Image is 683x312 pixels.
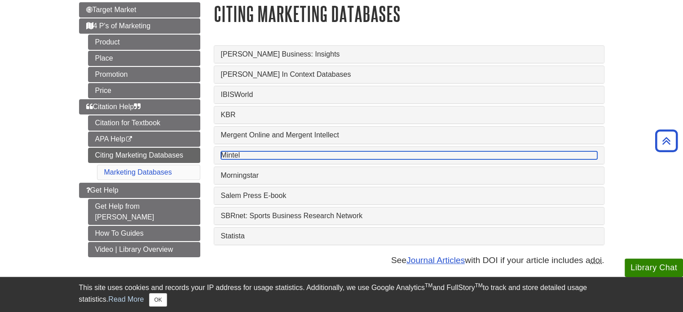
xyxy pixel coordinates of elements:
a: Back to Top [652,135,681,147]
span: Citation Help [86,103,141,110]
a: [PERSON_NAME] Business: Insights [221,50,597,58]
a: Promotion [88,67,200,82]
sup: TM [475,282,483,289]
a: Target Market [79,2,200,18]
a: Product [88,35,200,50]
a: Price [88,83,200,98]
span: Target Market [86,6,137,13]
sup: TM [425,282,432,289]
a: How To Guides [88,226,200,241]
a: 4 P's of Marketing [79,18,200,34]
button: Close [149,293,167,307]
a: Citing Marketing Databases [88,148,200,163]
a: Marketing Databases [104,168,172,176]
a: IBISWorld [221,91,597,99]
button: Library Chat [625,259,683,277]
a: Place [88,51,200,66]
a: KBR [221,111,597,119]
a: Read More [108,295,144,303]
a: Morningstar [221,171,597,180]
a: Mergent Online and Mergent Intellect [221,131,597,139]
a: APA Help [88,132,200,147]
span: 4 P's of Marketing [86,22,151,30]
div: Guide Page Menu [79,2,200,257]
a: Citation for Textbook [88,115,200,131]
a: Salem Press E-book [221,192,597,200]
span: Get Help [86,186,119,194]
a: Statista [221,232,597,240]
a: Video | Library Overview [88,242,200,257]
a: Citation Help [79,99,200,114]
div: This site uses cookies and records your IP address for usage statistics. Additionally, we use Goo... [79,282,604,307]
a: Get Help [79,183,200,198]
a: Get Help from [PERSON_NAME] [88,199,200,225]
a: Journal Articles [406,255,465,265]
h1: Citing Marketing Databases [214,2,604,25]
a: SBRnet: Sports Business Research Network [221,212,597,220]
a: [PERSON_NAME] In Context Databases [221,70,597,79]
a: Mintel [221,151,597,159]
p: See with DOI if your article includes a . [214,254,604,267]
abbr: digital object identifier such as 10.1177/‌1032373210373619 [590,255,602,265]
i: This link opens in a new window [125,136,133,142]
